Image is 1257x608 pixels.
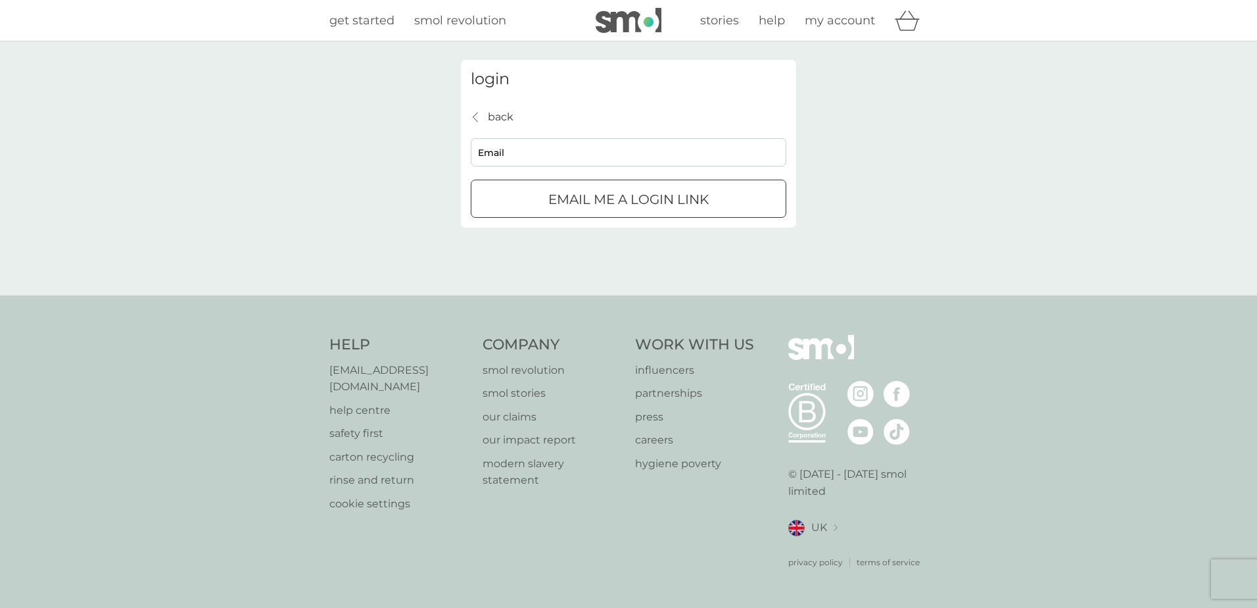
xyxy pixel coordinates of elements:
a: partnerships [635,385,754,402]
span: get started [329,13,394,28]
a: cookie settings [329,495,469,513]
h4: Company [483,335,623,355]
span: UK [811,519,827,536]
a: help centre [329,402,469,419]
a: our impact report [483,432,623,449]
a: smol revolution [483,362,623,379]
a: modern slavery statement [483,455,623,489]
img: visit the smol Facebook page [884,381,910,407]
a: press [635,409,754,426]
h4: Help [329,335,469,355]
a: smol revolution [414,11,506,30]
a: [EMAIL_ADDRESS][DOMAIN_NAME] [329,362,469,395]
button: Email me a login link [471,180,786,218]
div: basket [895,7,928,34]
a: carton recycling [329,449,469,466]
h4: Work With Us [635,335,754,355]
img: visit the smol Tiktok page [884,418,910,445]
p: Email me a login link [548,189,709,210]
h3: login [471,70,786,89]
a: stories [700,11,739,30]
a: careers [635,432,754,449]
img: visit the smol Youtube page [847,418,874,445]
p: back [488,109,513,126]
img: visit the smol Instagram page [847,381,874,407]
span: smol revolution [414,13,506,28]
a: get started [329,11,394,30]
a: help [759,11,785,30]
a: influencers [635,362,754,379]
img: smol [788,335,854,380]
img: select a new location [834,524,838,532]
a: terms of service [857,556,920,569]
img: UK flag [788,520,805,536]
a: privacy policy [788,556,843,569]
p: © [DATE] - [DATE] smol limited [788,466,928,499]
a: smol stories [483,385,623,402]
a: hygiene poverty [635,455,754,472]
span: my account [805,13,875,28]
a: our claims [483,409,623,426]
span: stories [700,13,739,28]
img: smol [596,8,661,33]
span: help [759,13,785,28]
a: my account [805,11,875,30]
a: rinse and return [329,472,469,489]
a: safety first [329,425,469,442]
